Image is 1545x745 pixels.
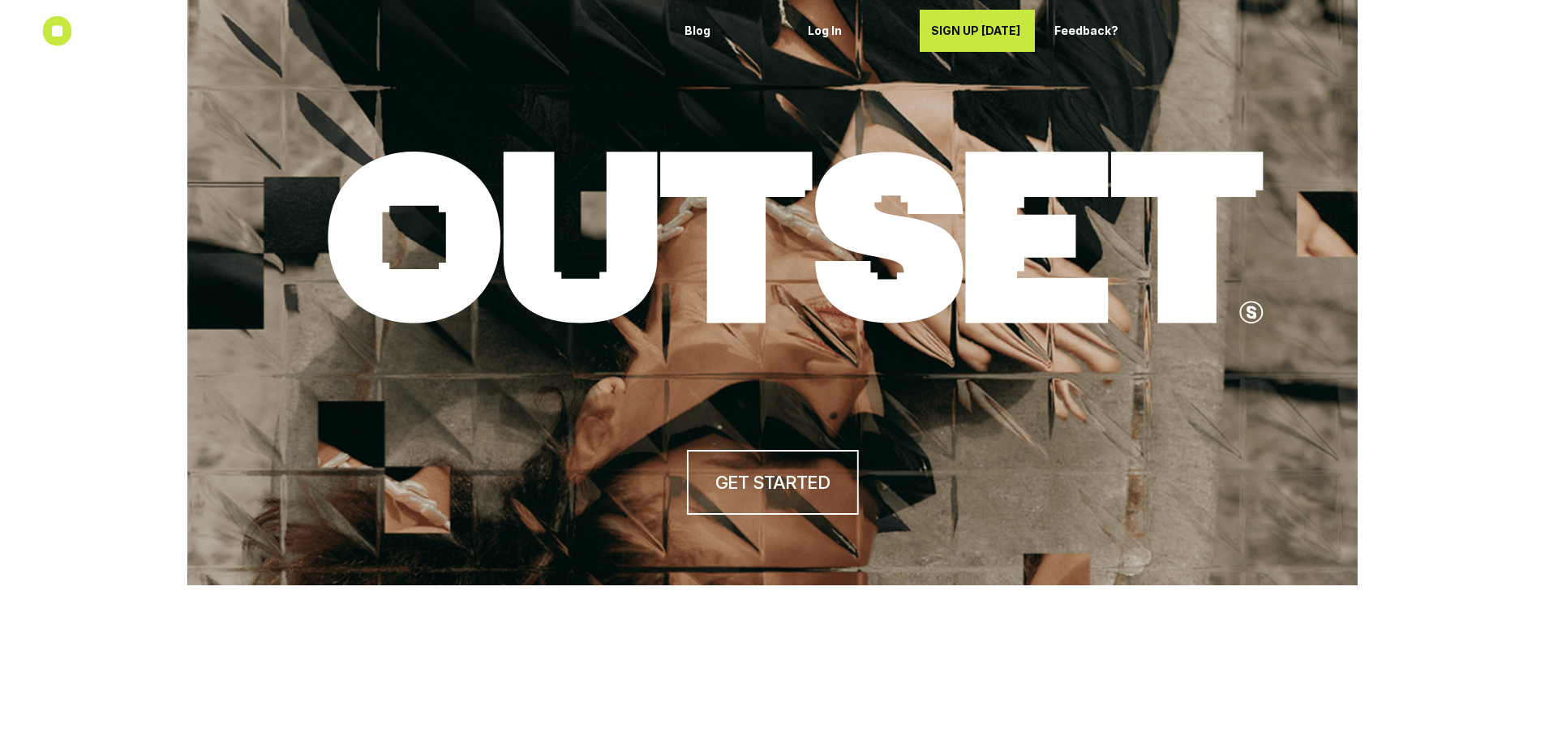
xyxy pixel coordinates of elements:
a: Feedback? [1043,10,1158,52]
a: SIGN UP [DATE] [920,10,1035,52]
p: Blog [685,24,777,38]
a: GET STARTED [686,450,858,515]
a: Blog [673,10,788,52]
h4: GET STARTED [715,470,829,495]
p: SIGN UP [DATE] [931,24,1024,38]
p: Log In [808,24,900,38]
a: Log In [796,10,912,52]
p: Feedback? [1054,24,1147,38]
